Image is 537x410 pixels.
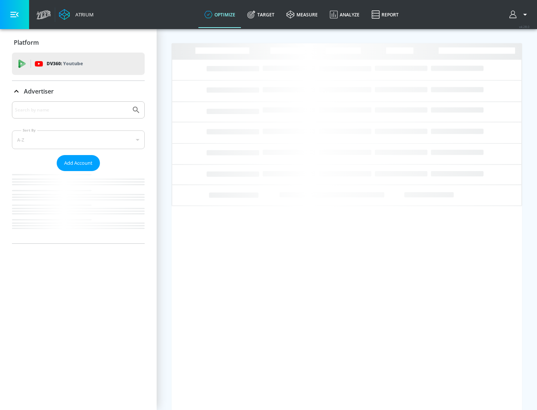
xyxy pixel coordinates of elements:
div: DV360: Youtube [12,53,145,75]
a: Report [365,1,405,28]
div: Atrium [72,11,94,18]
p: Platform [14,38,39,47]
p: DV360: [47,60,83,68]
a: Atrium [59,9,94,20]
span: v 4.28.0 [519,25,530,29]
a: Target [241,1,280,28]
label: Sort By [21,128,37,133]
nav: list of Advertiser [12,171,145,243]
a: Analyze [324,1,365,28]
button: Add Account [57,155,100,171]
p: Advertiser [24,87,54,95]
div: Advertiser [12,81,145,102]
a: optimize [198,1,241,28]
input: Search by name [15,105,128,115]
p: Youtube [63,60,83,67]
span: Add Account [64,159,92,167]
div: A-Z [12,130,145,149]
a: measure [280,1,324,28]
div: Advertiser [12,101,145,243]
div: Platform [12,32,145,53]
